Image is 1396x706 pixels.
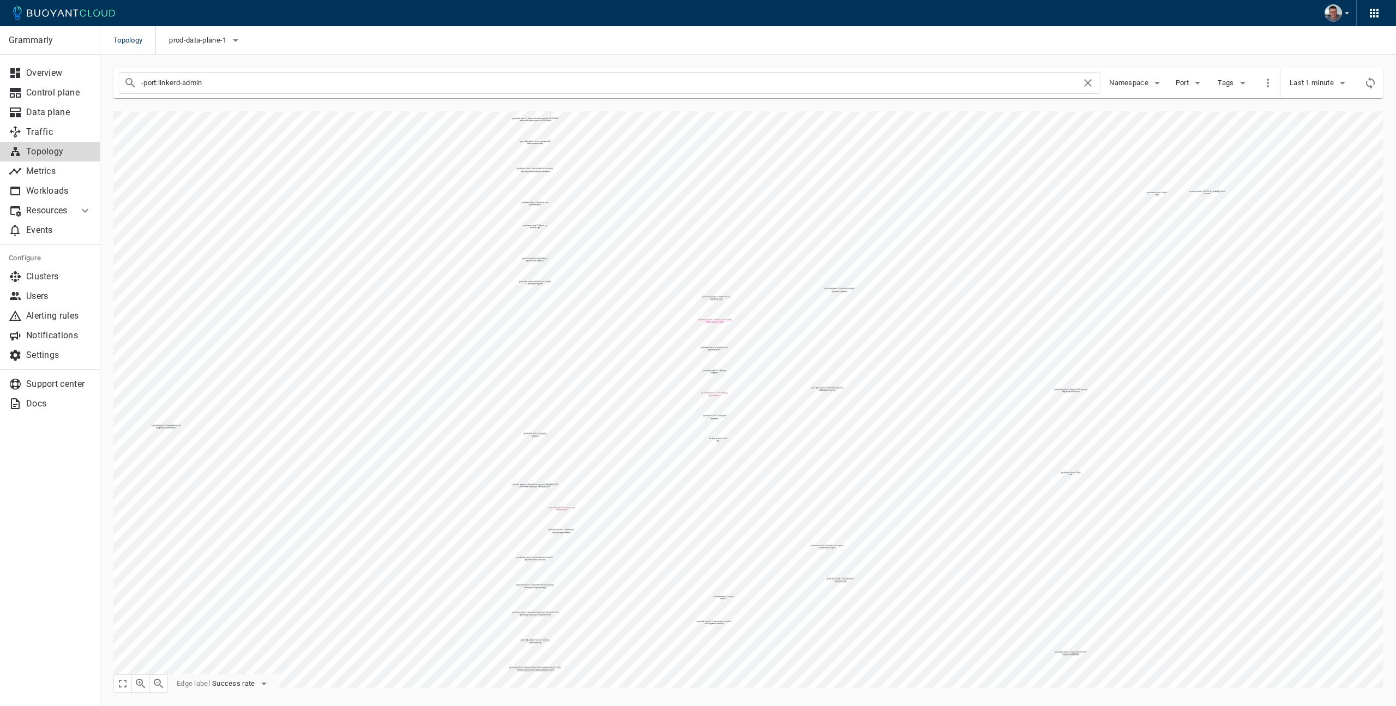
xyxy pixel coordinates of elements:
[26,87,92,98] p: Control plane
[26,166,92,177] p: Metrics
[26,271,92,282] p: Clusters
[26,379,92,390] p: Support center
[9,254,92,262] h5: Configure
[169,32,242,49] button: prod-data-plane-1
[26,225,92,236] p: Events
[26,330,92,341] p: Notifications
[9,35,91,46] p: Grammarly
[26,205,70,216] p: Resources
[26,291,92,302] p: Users
[26,146,92,157] p: Topology
[169,36,228,45] span: prod-data-plane-1
[26,398,92,409] p: Docs
[26,186,92,196] p: Workloads
[26,127,92,137] p: Traffic
[26,68,92,79] p: Overview
[26,107,92,118] p: Data plane
[26,310,92,321] p: Alerting rules
[1325,4,1342,22] img: Alex Zakhariash
[113,26,155,55] span: Topology
[26,350,92,361] p: Settings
